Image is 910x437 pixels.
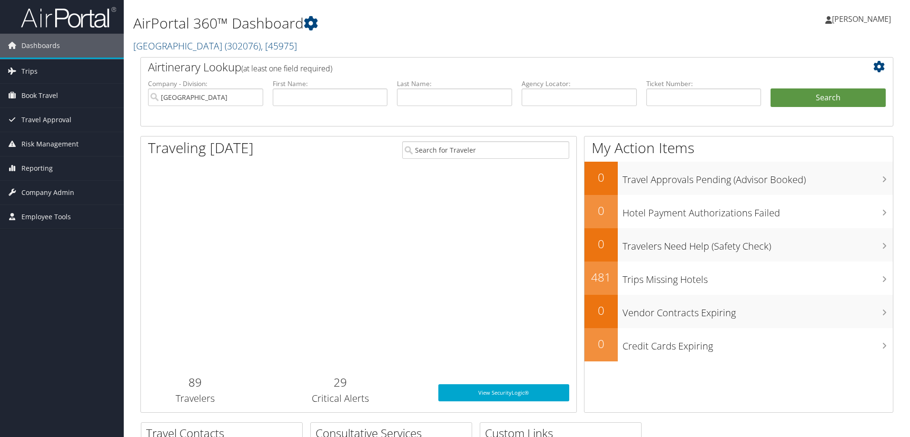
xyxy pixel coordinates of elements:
h2: 89 [148,374,243,390]
span: Trips [21,59,38,83]
span: ( 302076 ) [225,39,261,52]
img: airportal-logo.png [21,6,116,29]
h3: Travelers Need Help (Safety Check) [623,235,893,253]
span: (at least one field required) [241,63,332,74]
input: Search for Traveler [402,141,569,159]
h2: 0 [584,203,618,219]
h2: 0 [584,336,618,352]
span: [PERSON_NAME] [832,14,891,24]
h1: My Action Items [584,138,893,158]
span: Reporting [21,156,53,180]
a: 0Credit Cards Expiring [584,328,893,361]
a: [PERSON_NAME] [825,5,900,33]
span: , [ 45975 ] [261,39,297,52]
h2: 481 [584,269,618,285]
h3: Travelers [148,392,243,405]
a: 0Vendor Contracts Expiring [584,295,893,328]
label: Agency Locator: [522,79,637,88]
h2: 0 [584,236,618,252]
h2: 0 [584,302,618,319]
h2: 0 [584,169,618,185]
a: [GEOGRAPHIC_DATA] [133,39,297,52]
span: Employee Tools [21,205,71,229]
h3: Vendor Contracts Expiring [623,301,893,320]
h2: Airtinerary Lookup [148,59,823,75]
span: Risk Management [21,132,79,156]
a: 481Trips Missing Hotels [584,262,893,295]
button: Search [771,88,886,107]
span: Dashboards [21,34,60,58]
h1: AirPortal 360™ Dashboard [133,13,645,33]
label: Last Name: [397,79,512,88]
h3: Critical Alerts [257,392,424,405]
label: First Name: [273,79,388,88]
h3: Credit Cards Expiring [623,335,893,353]
a: 0Travelers Need Help (Safety Check) [584,228,893,262]
span: Travel Approval [21,108,71,132]
span: Book Travel [21,84,58,107]
span: Company Admin [21,181,74,204]
label: Ticket Number: [646,79,762,88]
h3: Trips Missing Hotels [623,268,893,286]
h3: Hotel Payment Authorizations Failed [623,202,893,220]
label: Company - Division: [148,79,263,88]
a: 0Travel Approvals Pending (Advisor Booked) [584,162,893,195]
h2: 29 [257,374,424,390]
a: 0Hotel Payment Authorizations Failed [584,195,893,228]
h1: Traveling [DATE] [148,138,254,158]
a: View SecurityLogic® [438,384,569,401]
h3: Travel Approvals Pending (Advisor Booked) [623,168,893,186]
